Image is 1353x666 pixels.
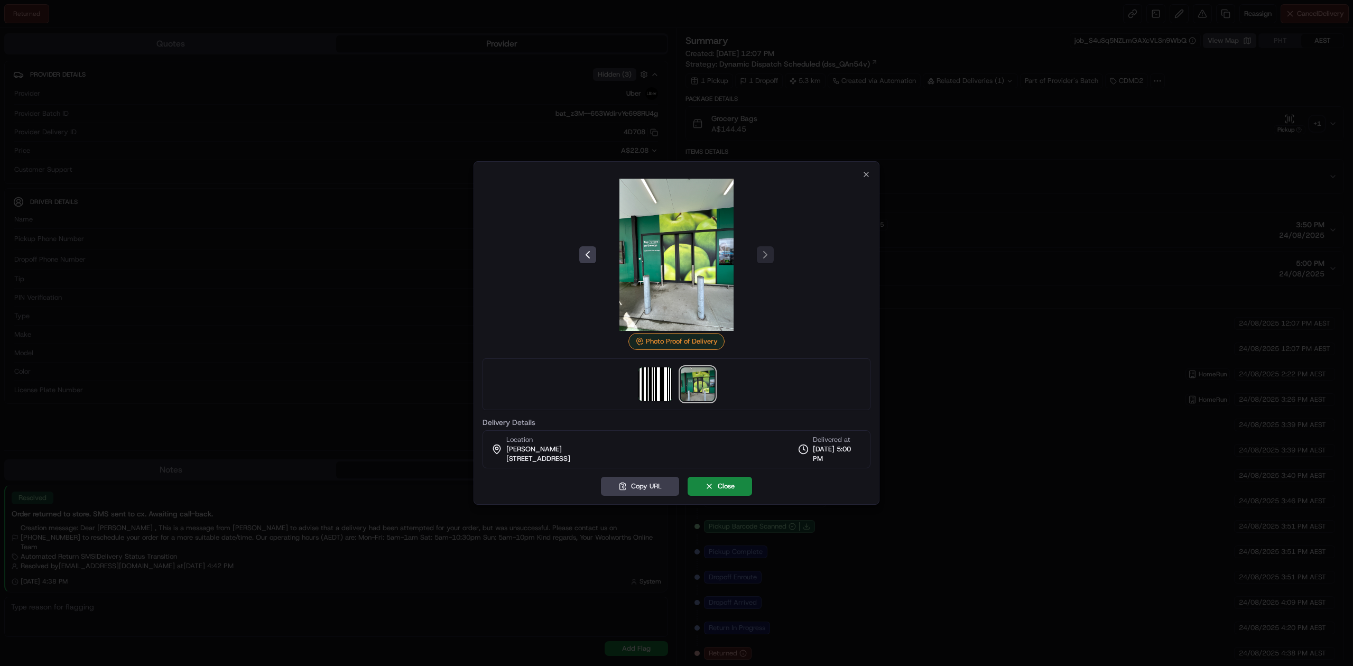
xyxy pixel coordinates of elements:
label: Delivery Details [483,419,870,426]
span: [PERSON_NAME] [506,445,562,454]
span: Delivered at [813,435,861,445]
span: [DATE] 5:00 PM [813,445,861,464]
span: Location [506,435,533,445]
div: Photo Proof of Delivery [628,333,725,350]
button: Close [688,477,752,496]
img: photo_proof_of_delivery image [681,367,715,401]
span: [STREET_ADDRESS] [506,454,570,464]
img: photo_proof_of_delivery image [600,179,753,331]
img: barcode_scan_on_pickup image [638,367,672,401]
button: Copy URL [601,477,679,496]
